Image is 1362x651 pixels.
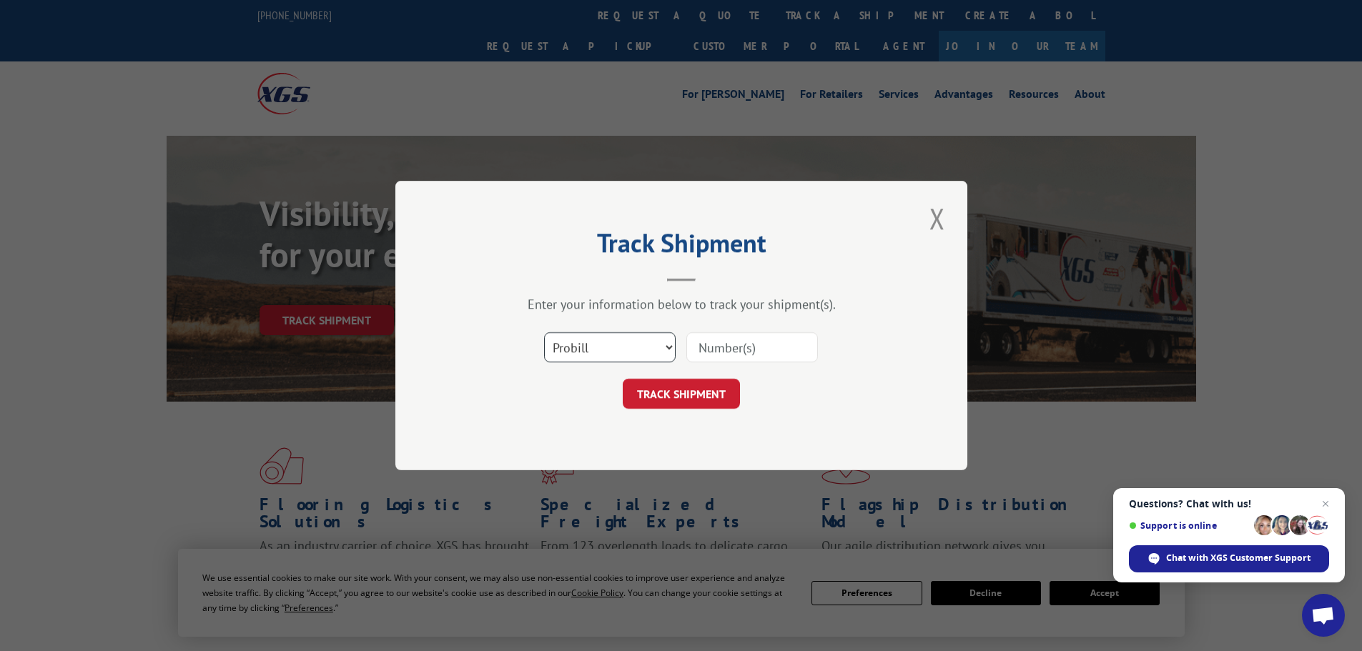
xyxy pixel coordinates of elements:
[1129,498,1329,510] span: Questions? Chat with us!
[1129,545,1329,572] span: Chat with XGS Customer Support
[1129,520,1249,531] span: Support is online
[1302,594,1345,637] a: Open chat
[467,233,896,260] h2: Track Shipment
[686,332,818,362] input: Number(s)
[467,296,896,312] div: Enter your information below to track your shipment(s).
[623,379,740,409] button: TRACK SHIPMENT
[1166,552,1311,565] span: Chat with XGS Customer Support
[925,199,949,238] button: Close modal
